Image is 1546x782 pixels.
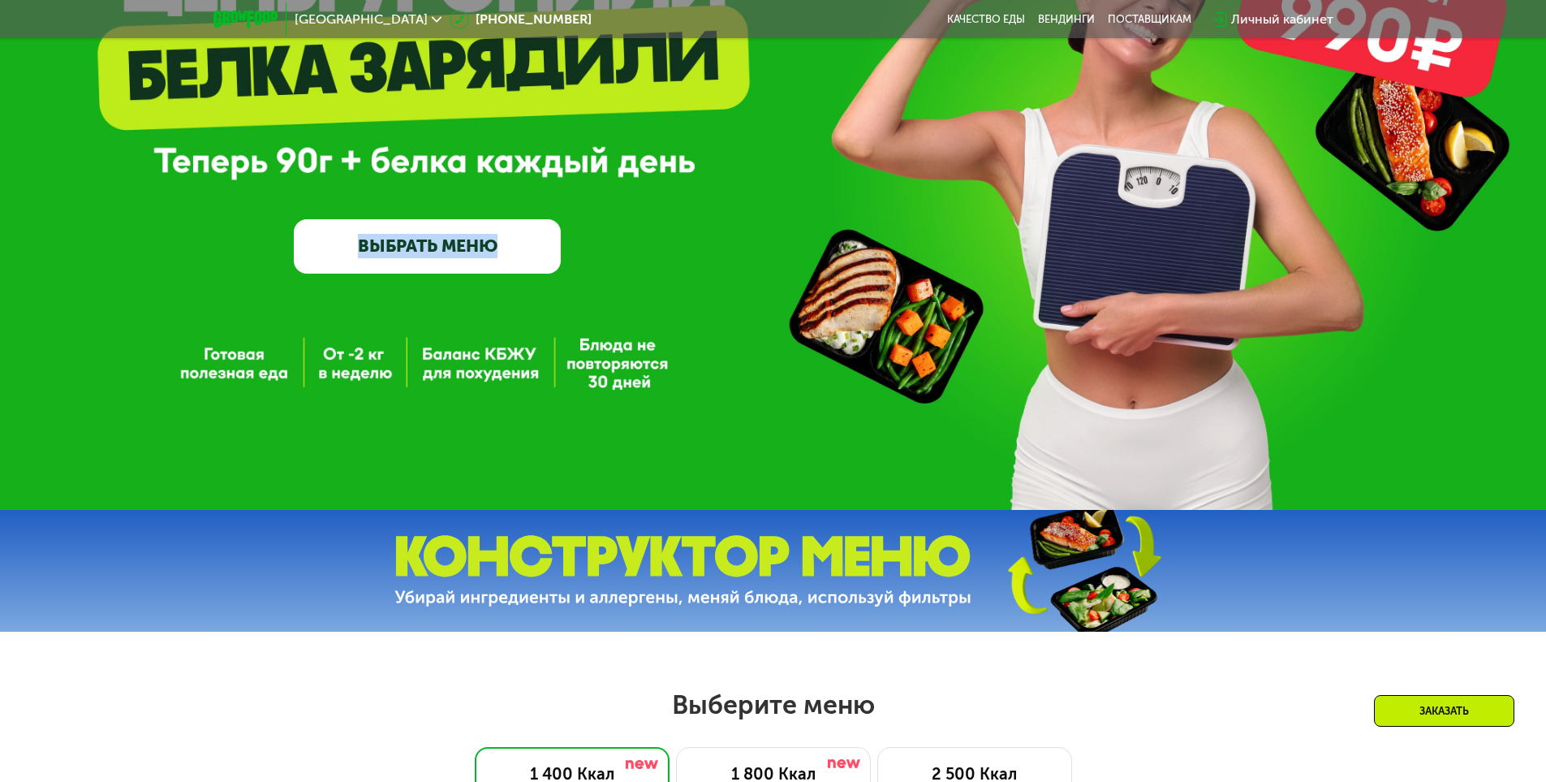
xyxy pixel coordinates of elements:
[450,10,592,29] a: [PHONE_NUMBER]
[295,13,428,26] span: [GEOGRAPHIC_DATA]
[1108,13,1191,26] div: поставщикам
[294,219,561,273] a: ВЫБРАТЬ МЕНЮ
[1038,13,1095,26] a: Вендинги
[52,689,1494,721] h2: Выберите меню
[947,13,1025,26] a: Качество еды
[1374,695,1514,727] div: Заказать
[1231,10,1333,29] div: Личный кабинет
